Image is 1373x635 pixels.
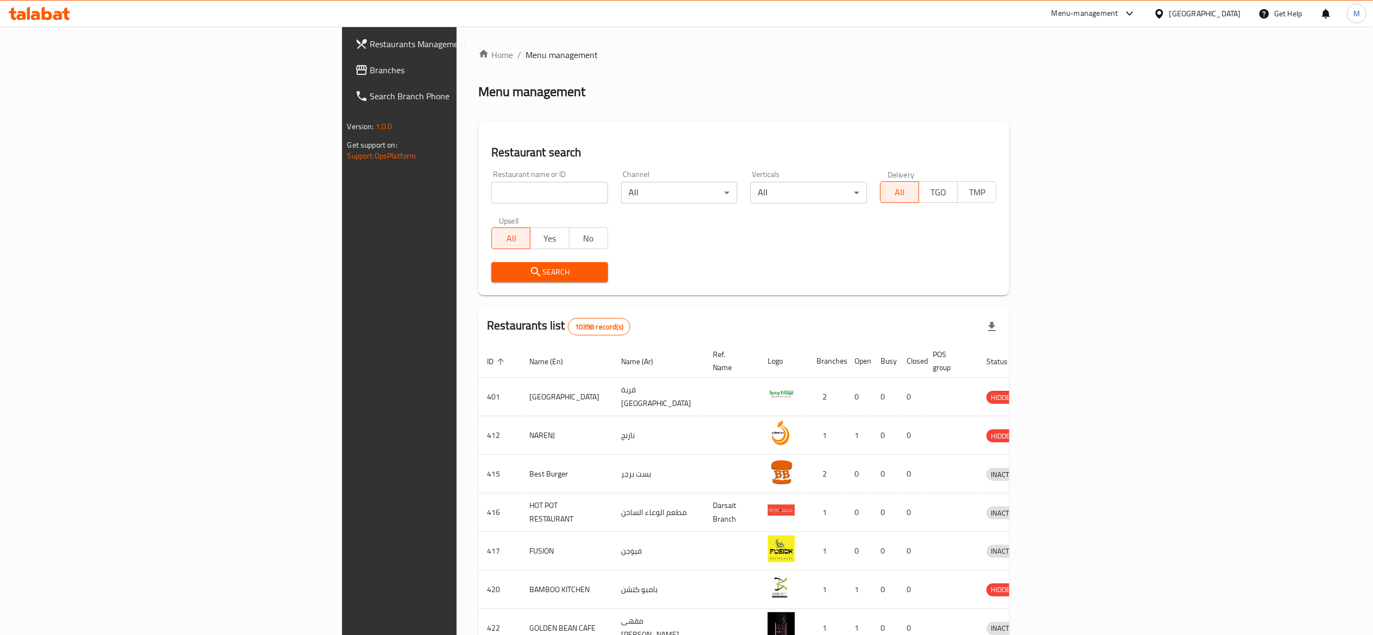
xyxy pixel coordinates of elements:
[898,378,924,416] td: 0
[846,532,872,570] td: 0
[487,355,508,368] span: ID
[768,458,795,485] img: Best Burger
[898,455,924,493] td: 0
[499,217,519,224] label: Upsell
[612,455,704,493] td: بست برجر
[535,231,565,246] span: Yes
[621,182,738,204] div: All
[347,149,416,163] a: Support.OpsPlatform
[370,37,562,50] span: Restaurants Management
[872,378,898,416] td: 0
[986,545,1023,557] span: INACTIVE
[957,181,996,203] button: TMP
[808,416,846,455] td: 1
[808,378,846,416] td: 2
[759,345,808,378] th: Logo
[376,119,393,134] span: 1.0.0
[872,493,898,532] td: 0
[1169,8,1241,20] div: [GEOGRAPHIC_DATA]
[713,348,746,374] span: Ref. Name
[612,378,704,416] td: قرية [GEOGRAPHIC_DATA]
[478,48,1009,61] nav: breadcrumb
[370,90,562,103] span: Search Branch Phone
[530,227,569,249] button: Yes
[898,570,924,609] td: 0
[986,583,1019,596] div: HIDDEN
[986,430,1019,442] span: HIDDEN
[872,570,898,609] td: 0
[574,231,604,246] span: No
[347,138,397,152] span: Get support on:
[979,314,1005,340] div: Export file
[568,322,630,332] span: 10398 record(s)
[346,57,571,83] a: Branches
[491,262,608,282] button: Search
[962,185,992,200] span: TMP
[370,63,562,77] span: Branches
[808,570,846,609] td: 1
[768,420,795,447] img: NARENJ
[612,493,704,532] td: مطعم الوعاء الساخن
[986,468,1023,481] span: INACTIVE
[986,507,1023,519] span: INACTIVE
[986,355,1022,368] span: Status
[491,227,530,249] button: All
[986,583,1019,596] span: HIDDEN
[898,532,924,570] td: 0
[898,345,924,378] th: Closed
[808,455,846,493] td: 2
[880,181,919,203] button: All
[846,570,872,609] td: 1
[846,416,872,455] td: 1
[872,416,898,455] td: 0
[612,570,704,609] td: بامبو كتشن
[346,83,571,109] a: Search Branch Phone
[491,182,608,204] input: Search for restaurant name or ID..
[768,497,795,524] img: HOT POT RESTAURANT
[986,468,1023,481] div: INACTIVE
[569,227,608,249] button: No
[621,355,667,368] span: Name (Ar)
[808,493,846,532] td: 1
[768,574,795,601] img: BAMBOO KITCHEN
[898,493,924,532] td: 0
[986,391,1019,404] span: HIDDEN
[568,318,630,335] div: Total records count
[885,185,915,200] span: All
[898,416,924,455] td: 0
[933,348,965,374] span: POS group
[500,265,599,279] span: Search
[496,231,526,246] span: All
[808,345,846,378] th: Branches
[808,532,846,570] td: 1
[704,493,759,532] td: Darsait Branch
[768,381,795,408] img: Spicy Village
[872,455,898,493] td: 0
[846,455,872,493] td: 0
[919,181,958,203] button: TGO
[347,119,374,134] span: Version:
[872,532,898,570] td: 0
[750,182,867,204] div: All
[986,622,1023,634] span: INACTIVE
[1353,8,1360,20] span: M
[846,493,872,532] td: 0
[872,345,898,378] th: Busy
[491,144,996,161] h2: Restaurant search
[846,345,872,378] th: Open
[846,378,872,416] td: 0
[888,170,915,178] label: Delivery
[923,185,953,200] span: TGO
[612,416,704,455] td: نارنج
[612,532,704,570] td: فيوجن
[346,31,571,57] a: Restaurants Management
[768,535,795,562] img: FUSION
[487,317,630,335] h2: Restaurants list
[529,355,577,368] span: Name (En)
[1052,7,1118,20] div: Menu-management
